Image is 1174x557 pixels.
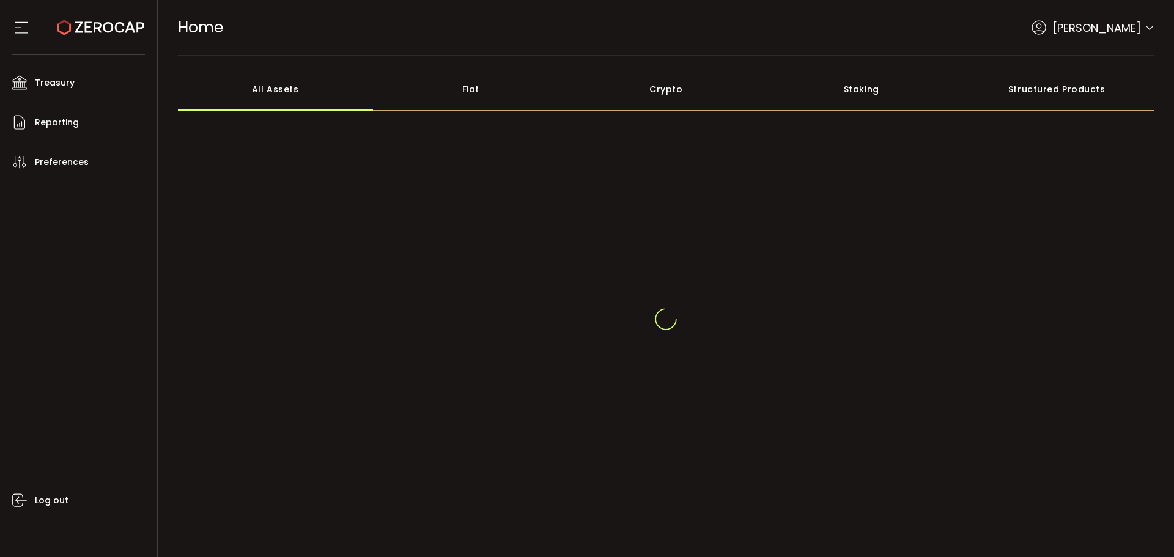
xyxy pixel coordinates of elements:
[35,153,89,171] span: Preferences
[35,114,79,131] span: Reporting
[764,68,959,111] div: Staking
[569,68,764,111] div: Crypto
[1053,20,1141,36] span: [PERSON_NAME]
[35,74,75,92] span: Treasury
[178,68,374,111] div: All Assets
[373,68,569,111] div: Fiat
[178,17,223,38] span: Home
[959,68,1155,111] div: Structured Products
[35,492,68,509] span: Log out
